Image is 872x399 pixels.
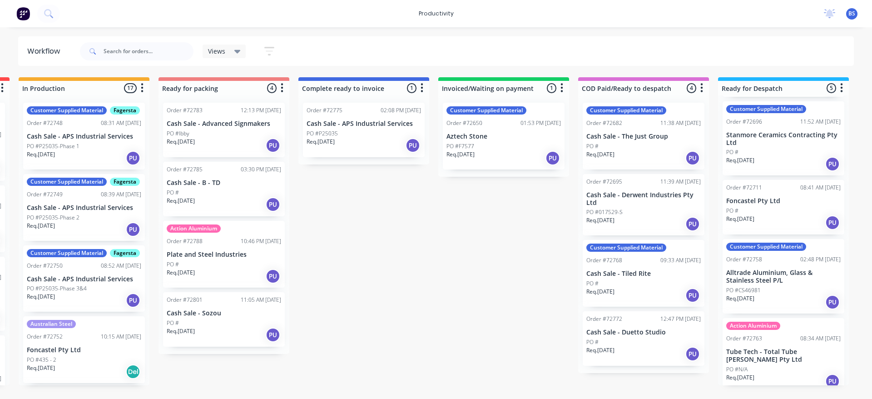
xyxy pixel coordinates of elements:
p: Req. [DATE] [167,269,195,277]
p: Req. [DATE] [726,294,754,303]
div: Order #72775 [307,106,342,115]
div: PU [406,138,420,153]
div: Customer Supplied MaterialFagerstaOrder #7275008:52 AM [DATE]Cash Sale - APS Industrial ServicesP... [23,245,145,312]
div: Fagersta [110,249,140,257]
span: BS [848,10,855,18]
div: Customer Supplied MaterialFagerstaOrder #7274808:31 AM [DATE]Cash Sale - APS Industrial ServicesP... [23,103,145,170]
span: Views [208,46,225,56]
div: 08:52 AM [DATE] [101,262,141,270]
div: Customer Supplied MaterialOrder #7275802:48 PM [DATE]Alltrade Aluminium, Glass & Stainless Steel ... [723,239,844,314]
div: PU [825,374,840,389]
div: PU [266,197,280,212]
p: Cash Sale - Advanced Signmakers [167,120,281,128]
div: PU [825,215,840,230]
div: PU [266,269,280,284]
p: Cash Sale - APS Industrial Services [27,204,141,212]
div: Customer Supplied MaterialFagerstaOrder #7274908:39 AM [DATE]Cash Sale - APS Industrial ServicesP... [23,174,145,241]
div: PU [545,151,560,165]
div: Order #72772 [586,315,622,323]
p: PO #Ibby [167,130,189,138]
div: PU [685,288,700,303]
div: Order #72768 [586,256,622,264]
p: PO #F7577 [446,142,474,150]
p: PO # [726,148,738,156]
p: Aztech Stone [446,133,561,140]
div: PU [266,138,280,153]
div: Order #72650 [446,119,482,127]
div: Order #7278312:13 PM [DATE]Cash Sale - Advanced SignmakersPO #IbbyReq.[DATE]PU [163,103,285,157]
div: PU [685,347,700,361]
div: PU [126,222,140,237]
p: Req. [DATE] [307,138,335,146]
div: PU [126,293,140,308]
p: Tube Tech - Total Tube [PERSON_NAME] Pty Ltd [726,348,841,364]
div: Order #72711 [726,184,762,192]
p: PO # [167,189,179,197]
div: 02:08 PM [DATE] [381,106,421,115]
div: PU [126,151,140,165]
div: 10:15 AM [DATE] [101,333,141,341]
div: 03:30 PM [DATE] [241,165,281,174]
div: 08:39 AM [DATE] [101,190,141,199]
p: Cash Sale - Sozou [167,309,281,317]
p: Cash Sale - The Just Group [586,133,701,140]
div: productivity [414,7,458,20]
p: Req. [DATE] [586,288,614,296]
p: Cash Sale - B - TD [167,179,281,187]
div: Action AluminiumOrder #7276308:34 AM [DATE]Tube Tech - Total Tube [PERSON_NAME] Pty LtdPO #N/AReq... [723,318,844,393]
p: Req. [DATE] [726,374,754,382]
div: Order #7278503:30 PM [DATE]Cash Sale - B - TDPO #Req.[DATE]PU [163,162,285,216]
p: Req. [DATE] [586,216,614,224]
div: Fagersta [110,106,140,115]
p: Stanmore Ceramics Contracting Pty Ltd [726,131,841,147]
p: Plate and Steel Industries [167,251,281,259]
div: 11:39 AM [DATE] [660,178,701,186]
p: PO # [586,142,599,150]
div: Customer Supplied MaterialOrder #7269611:52 AM [DATE]Stanmore Ceramics Contracting Pty LtdPO #Req... [723,101,844,176]
div: Customer Supplied Material [586,244,666,252]
p: Req. [DATE] [726,215,754,223]
div: Order #72695 [586,178,622,186]
div: Order #7280111:05 AM [DATE]Cash Sale - SozouPO #Req.[DATE]PU [163,292,285,347]
div: Customer Supplied Material [586,106,666,115]
p: Alltrade Aluminium, Glass & Stainless Steel P/L [726,269,841,284]
div: Order #72785 [167,165,203,174]
div: 08:34 AM [DATE] [800,334,841,343]
p: PO #N/A [726,365,748,374]
div: 02:48 PM [DATE] [800,255,841,264]
div: Order #72696 [726,118,762,126]
div: Order #72748 [27,119,63,127]
p: Req. [DATE] [27,222,55,230]
p: Cash Sale - APS Industrial Services [307,120,421,128]
p: PO #P25035 [307,130,338,138]
div: Order #72758 [726,255,762,264]
div: Order #7277502:08 PM [DATE]Cash Sale - APS Industrial ServicesPO #P25035Req.[DATE]PU [303,103,425,157]
p: Req. [DATE] [27,150,55,159]
p: Req. [DATE] [446,150,475,159]
div: 12:13 PM [DATE] [241,106,281,115]
div: Customer Supplied Material [726,105,806,113]
div: Australian SteelOrder #7275210:15 AM [DATE]Foncastel Pty LtdPO #435 - 2Req.[DATE]Del [23,316,145,383]
div: Australian Steel [27,320,76,328]
p: PO #CS46981 [726,286,761,294]
div: Customer Supplied Material [446,106,526,115]
div: Order #7271108:41 AM [DATE]Foncastel Pty LtdPO #Req.[DATE]PU [723,180,844,234]
div: Order #72763 [726,334,762,343]
div: 09:33 AM [DATE] [660,256,701,264]
p: Req. [DATE] [586,150,614,159]
p: PO #P25035-Phase 3&4 [27,284,87,293]
div: 12:47 PM [DATE] [660,315,701,323]
input: Search for orders... [104,42,193,60]
div: Order #72750 [27,262,63,270]
div: PU [685,217,700,231]
p: Cash Sale - APS Industrial Services [27,133,141,140]
img: Factory [16,7,30,20]
p: Req. [DATE] [167,327,195,335]
div: 08:31 AM [DATE] [101,119,141,127]
div: Order #7269511:39 AM [DATE]Cash Sale - Derwent Industries Pty LtdPO #017529-SReq.[DATE]PU [583,174,704,236]
p: Req. [DATE] [167,197,195,205]
div: Action Aluminium [726,322,780,330]
div: Customer Supplied MaterialOrder #7276809:33 AM [DATE]Cash Sale - Tiled RitePO #Req.[DATE]PU [583,240,704,307]
div: 11:52 AM [DATE] [800,118,841,126]
p: Cash Sale - Tiled Rite [586,270,701,278]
